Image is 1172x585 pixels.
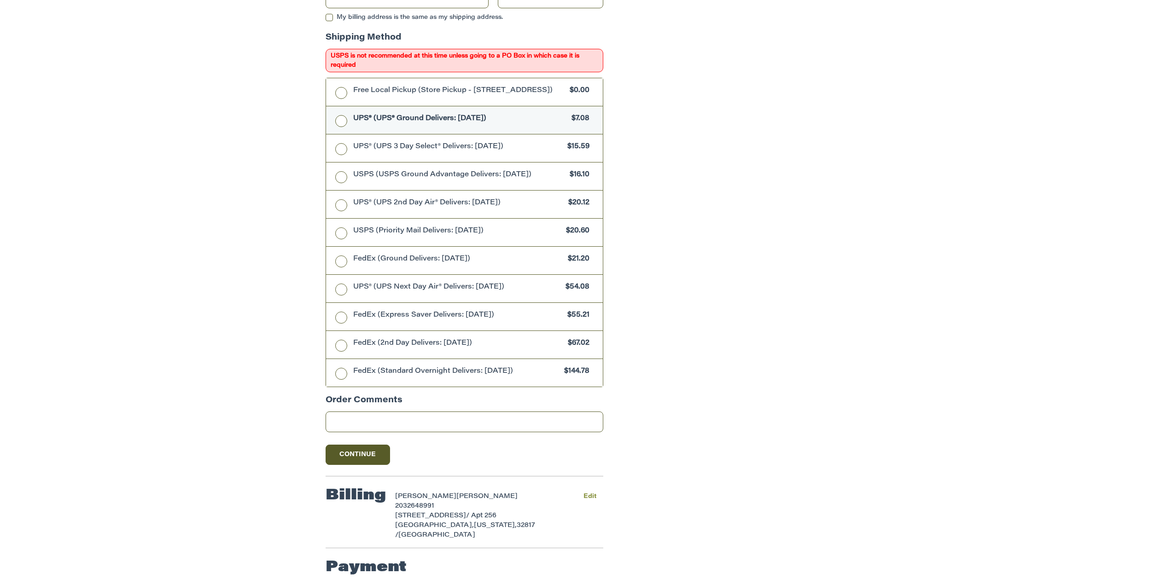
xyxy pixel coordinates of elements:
span: $15.59 [563,142,589,152]
span: $0.00 [565,86,589,96]
span: USPS (USPS Ground Advantage Delivers: [DATE]) [353,170,566,180]
h2: Billing [326,487,386,505]
span: [GEOGRAPHIC_DATA], [395,522,474,529]
span: $55.21 [563,310,589,321]
span: 2032648991 [395,503,434,510]
span: $67.02 [563,338,589,349]
span: USPS is not recommended at this time unless going to a PO Box in which case it is required [326,49,603,72]
span: / Apt 256 [466,513,496,519]
span: [STREET_ADDRESS] [395,513,466,519]
h2: Payment [326,558,407,577]
span: FedEx (Standard Overnight Delivers: [DATE]) [353,366,560,377]
span: $144.78 [560,366,589,377]
span: UPS® (UPS® Ground Delivers: [DATE]) [353,114,567,124]
span: Free Local Pickup (Store Pickup - [STREET_ADDRESS]) [353,86,566,96]
span: $20.12 [564,198,589,209]
span: $20.60 [561,226,589,237]
span: USPS (Priority Mail Delivers: [DATE]) [353,226,562,237]
span: $54.08 [561,282,589,293]
span: [US_STATE], [474,522,517,529]
span: UPS® (UPS 2nd Day Air® Delivers: [DATE]) [353,198,564,209]
span: $7.08 [567,114,589,124]
span: UPS® (UPS 3 Day Select® Delivers: [DATE]) [353,142,563,152]
span: $16.10 [565,170,589,180]
span: FedEx (2nd Day Delivers: [DATE]) [353,338,564,349]
button: Continue [326,445,390,465]
label: My billing address is the same as my shipping address. [326,14,603,21]
legend: Order Comments [326,394,402,411]
span: FedEx (Ground Delivers: [DATE]) [353,254,564,265]
span: $21.20 [563,254,589,265]
legend: Shipping Method [326,32,402,49]
span: [PERSON_NAME] [456,493,518,500]
span: [GEOGRAPHIC_DATA] [398,532,475,539]
span: FedEx (Express Saver Delivers: [DATE]) [353,310,563,321]
span: [PERSON_NAME] [395,493,456,500]
button: Edit [576,490,603,503]
span: UPS® (UPS Next Day Air® Delivers: [DATE]) [353,282,561,293]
